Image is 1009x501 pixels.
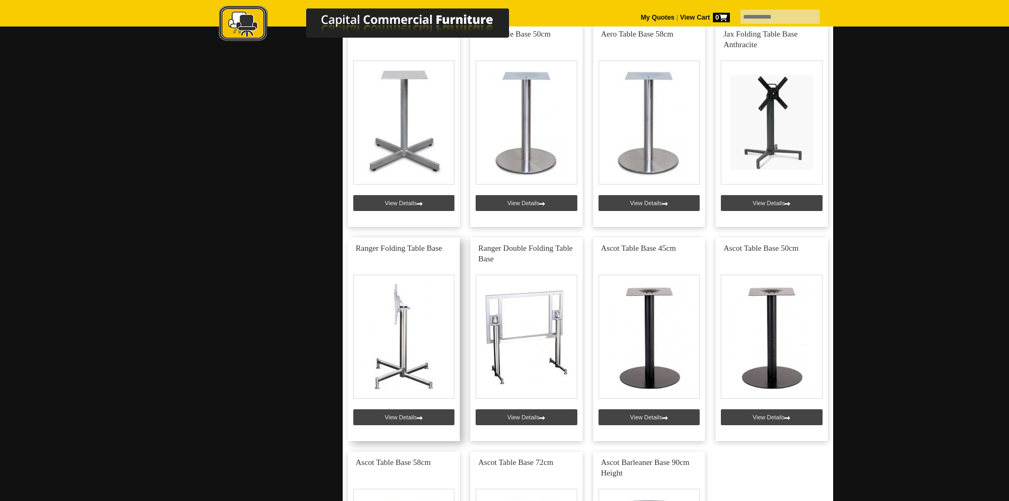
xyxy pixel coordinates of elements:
a: My Quotes [641,14,675,21]
span: 0 [713,13,730,22]
a: Capital Commercial Furniture Logo [190,5,560,47]
a: View Cart0 [678,14,729,21]
strong: View Cart [680,14,730,21]
img: Capital Commercial Furniture Logo [190,5,560,44]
